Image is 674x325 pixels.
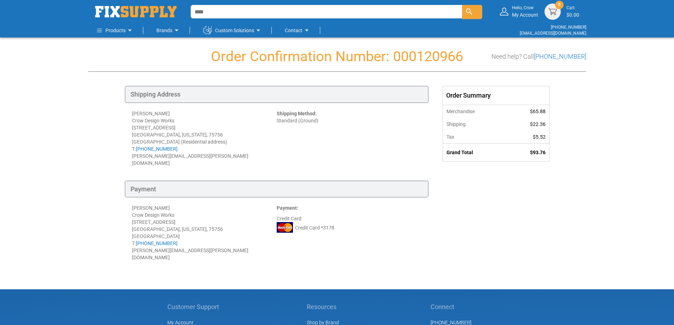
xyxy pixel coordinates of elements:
img: Fix Industrial Supply [95,6,177,17]
h5: Resources [307,303,347,311]
a: Products [97,23,134,37]
span: $22.36 [530,121,546,127]
span: $5.52 [533,134,546,140]
a: Contact [285,23,311,37]
span: Credit Card *3178 [295,224,334,231]
span: $65.88 [530,109,546,114]
a: [PHONE_NUMBER] [136,146,178,152]
h1: Order Confirmation Number: 000120966 [88,49,586,64]
span: $0.00 [566,12,579,18]
div: Standard (Ground) [277,110,421,167]
a: Brands [156,23,181,37]
div: Payment [125,181,428,198]
a: [EMAIL_ADDRESS][DOMAIN_NAME] [520,31,586,36]
a: [PHONE_NUMBER] [534,53,586,60]
div: Order Summary [443,86,549,105]
a: [PHONE_NUMBER] [551,25,586,30]
th: Shipping [443,118,508,130]
h3: Need help? Call [491,53,586,60]
span: 0 [558,2,560,8]
h5: Connect [431,303,507,311]
strong: Grand Total [447,150,473,155]
strong: Shipping Method: [277,111,317,116]
h5: Customer Support [167,303,223,311]
div: My Account [512,5,538,18]
th: Merchandise [443,105,508,118]
a: Custom Solutions [203,23,263,37]
a: store logo [95,6,177,17]
th: Tax [443,130,508,144]
small: Hello, Crow [512,5,538,11]
div: Shipping Address [125,86,428,103]
div: Credit Card [277,204,421,261]
div: [PERSON_NAME] Crow Design Works [STREET_ADDRESS] [GEOGRAPHIC_DATA], [US_STATE], 75756 [GEOGRAPHIC... [132,204,277,261]
a: [PHONE_NUMBER] [136,240,178,246]
span: $93.76 [530,150,546,155]
img: MC [277,222,293,233]
strong: Payment: [277,205,298,211]
div: [PERSON_NAME] Crow Design Works [STREET_ADDRESS] [GEOGRAPHIC_DATA], [US_STATE], 75756 [GEOGRAPHIC... [132,110,277,167]
small: Cart [566,5,579,11]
